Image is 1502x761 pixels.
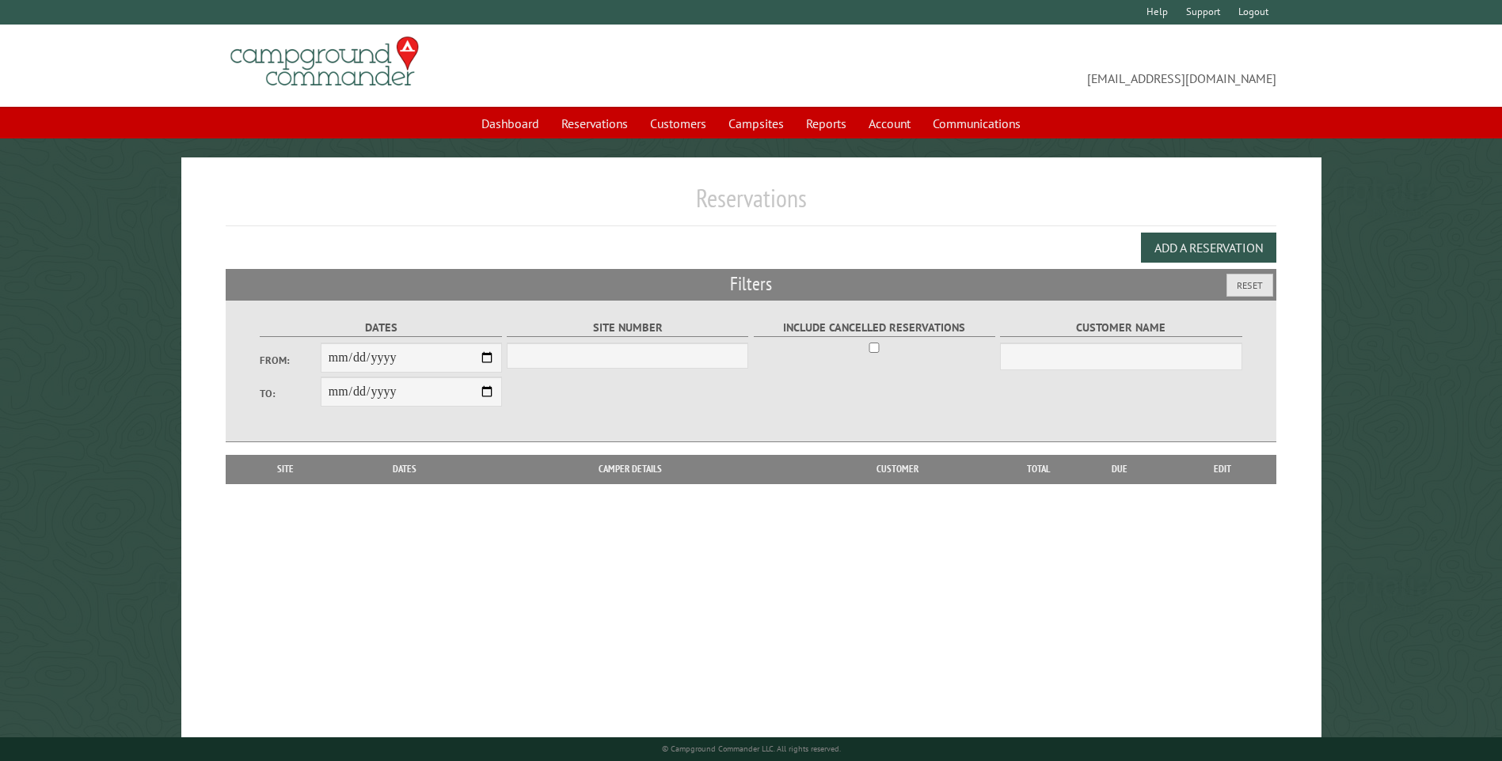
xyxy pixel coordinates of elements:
[754,319,995,337] label: Include Cancelled Reservations
[234,455,337,483] th: Site
[473,455,788,483] th: Camper Details
[1169,455,1276,483] th: Edit
[859,108,920,138] a: Account
[260,319,501,337] label: Dates
[1000,319,1242,337] label: Customer Name
[662,744,841,754] small: © Campground Commander LLC. All rights reserved.
[788,455,1006,483] th: Customer
[719,108,793,138] a: Campsites
[260,386,320,401] label: To:
[1226,274,1273,297] button: Reset
[472,108,549,138] a: Dashboard
[260,353,320,368] label: From:
[923,108,1030,138] a: Communications
[1141,233,1276,263] button: Add a Reservation
[507,319,748,337] label: Site Number
[226,31,424,93] img: Campground Commander
[337,455,473,483] th: Dates
[641,108,716,138] a: Customers
[1006,455,1070,483] th: Total
[797,108,856,138] a: Reports
[552,108,637,138] a: Reservations
[226,269,1276,299] h2: Filters
[1070,455,1169,483] th: Due
[226,183,1276,226] h1: Reservations
[751,44,1276,88] span: [EMAIL_ADDRESS][DOMAIN_NAME]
